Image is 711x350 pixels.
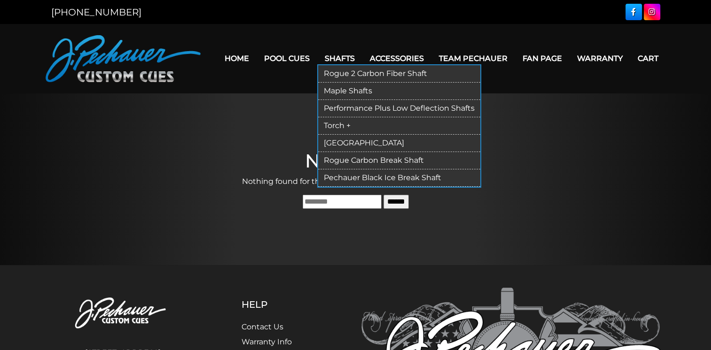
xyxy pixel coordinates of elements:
[318,117,480,135] a: Torch +
[318,65,480,83] a: Rogue 2 Carbon Fiber Shaft
[318,169,480,187] a: Pechauer Black Ice Break Shaft
[46,35,201,82] img: Pechauer Custom Cues
[630,46,666,70] a: Cart
[242,299,314,310] h5: Help
[242,322,283,331] a: Contact Us
[242,337,292,346] a: Warranty Info
[362,46,431,70] a: Accessories
[51,288,195,340] img: Pechauer Custom Cues
[318,100,480,117] a: Performance Plus Low Deflection Shafts
[257,46,317,70] a: Pool Cues
[431,46,515,70] a: Team Pechauer
[318,152,480,169] a: Rogue Carbon Break Shaft
[51,7,141,18] a: [PHONE_NUMBER]
[318,135,480,152] a: [GEOGRAPHIC_DATA]
[318,83,480,100] a: Maple Shafts
[217,46,257,70] a: Home
[317,46,362,70] a: Shafts
[515,46,570,70] a: Fan Page
[570,46,630,70] a: Warranty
